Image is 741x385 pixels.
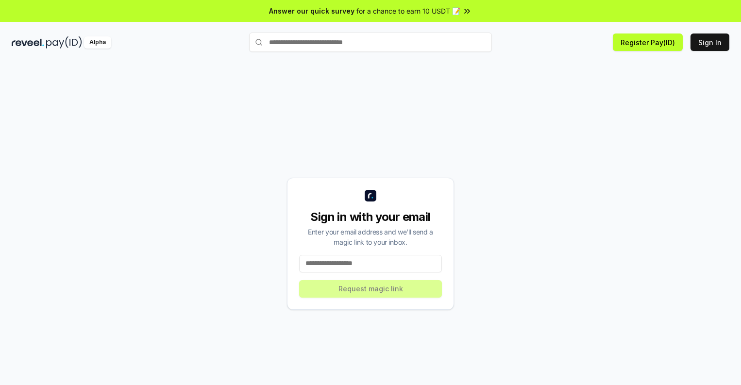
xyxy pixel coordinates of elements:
img: logo_small [365,190,376,201]
button: Register Pay(ID) [613,33,683,51]
div: Enter your email address and we’ll send a magic link to your inbox. [299,227,442,247]
div: Alpha [84,36,111,49]
img: pay_id [46,36,82,49]
div: Sign in with your email [299,209,442,225]
button: Sign In [690,33,729,51]
img: reveel_dark [12,36,44,49]
span: Answer our quick survey [269,6,354,16]
span: for a chance to earn 10 USDT 📝 [356,6,460,16]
